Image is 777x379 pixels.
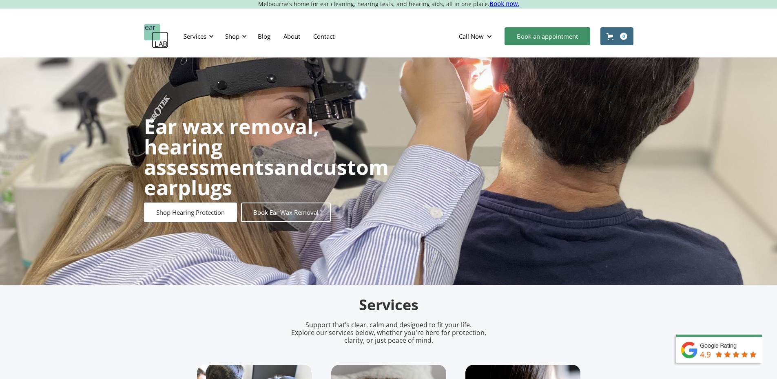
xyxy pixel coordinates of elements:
a: Blog [251,24,277,48]
a: Book an appointment [505,27,590,45]
h1: and [144,116,389,198]
a: Contact [307,24,341,48]
strong: Ear wax removal, hearing assessments [144,112,319,181]
div: 0 [620,33,627,40]
div: Call Now [452,24,500,48]
div: Shop [225,32,239,40]
div: Services [179,24,216,48]
div: Call Now [459,32,484,40]
a: Book Ear Wax Removal [241,203,331,222]
div: Services [184,32,206,40]
a: Shop Hearing Protection [144,203,237,222]
a: home [144,24,168,48]
a: About [277,24,307,48]
p: Support that’s clear, calm and designed to fit your life. Explore our services below, whether you... [281,321,497,345]
a: Open cart [600,27,633,45]
div: Shop [220,24,249,48]
strong: custom earplugs [144,153,389,201]
h2: Services [197,295,580,315]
